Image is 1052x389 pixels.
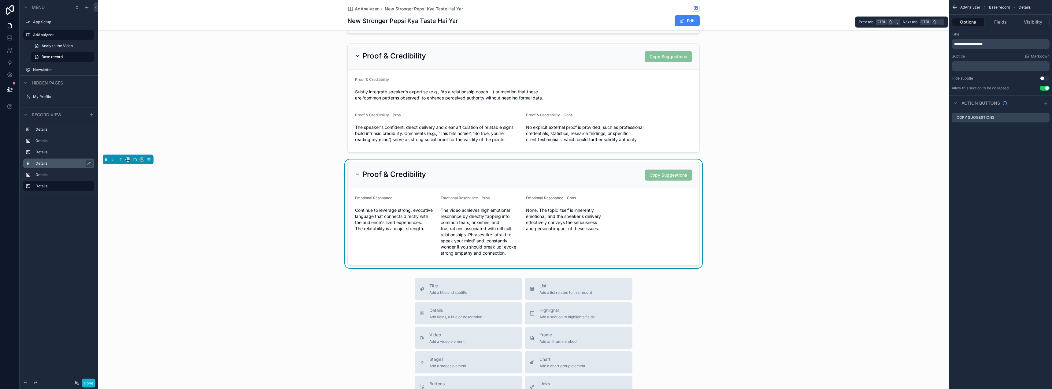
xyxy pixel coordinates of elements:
span: None. The topic itself is inherently emotional, and the speaker's delivery effectively conveys th... [526,207,607,232]
span: Ctrl [876,19,887,25]
span: . [939,20,944,24]
span: Record view [32,112,61,118]
span: Emotional Resonance [355,196,392,200]
a: Markdown [1025,54,1050,59]
span: Next tab [903,20,917,24]
label: Details [35,172,92,177]
span: Add a title and subtitle [429,290,467,295]
label: AdAnalyzer [33,32,91,37]
span: Video [429,332,465,338]
label: Newsletter [33,67,93,72]
span: Details [1019,5,1031,10]
span: Base record [42,54,63,59]
button: VideoAdd a video element [415,327,522,349]
span: Markdown [1031,54,1050,59]
span: Highlights [539,307,595,313]
span: Stages [429,356,466,362]
span: AdAnalyzer [355,6,379,12]
span: Add a stages element [429,364,466,368]
span: Continue to leverage strong, evocative language that connects directly with the audience's lived ... [355,207,436,232]
label: Hide subtitle [952,76,973,81]
span: Ctrl [920,19,931,25]
button: Done [82,379,95,387]
span: Details [429,307,482,313]
label: Subtitle [952,54,965,59]
span: iframe [539,332,576,338]
label: Details [35,127,92,132]
a: Analyze the Video [31,41,94,51]
h1: New Stronger Pepsi Kya Taste Hai Yar [347,17,458,25]
span: AdAnalyzer [960,5,980,10]
label: Details [35,138,92,143]
a: New Stronger Pepsi Kya Taste Hai Yar [385,6,463,12]
a: AdAnalyzer [347,6,379,12]
span: List [539,283,592,289]
div: scrollable content [20,122,98,197]
span: , [895,20,900,24]
span: Hidden pages [32,80,63,86]
span: Links [539,381,565,387]
div: scrollable content [952,61,1050,71]
button: DetailsAdd fields, a title or description [415,302,522,324]
span: Analyze the Video [42,43,73,48]
span: Chart [539,356,585,362]
button: ChartAdd a chart group element [525,351,632,373]
span: Add an iframe embed [539,339,576,344]
label: Details [35,161,89,166]
span: Prev tab [859,20,873,24]
label: My Profile [33,94,93,99]
button: TitleAdd a title and subtitle [415,278,522,300]
button: HighlightsAdd a section to highlights fields [525,302,632,324]
button: Visibility [1017,18,1050,26]
span: Add fields, a title or description [429,315,482,320]
span: Emotional Resonance - Cons [526,196,576,200]
button: Options [952,18,984,26]
button: Edit [675,15,700,26]
label: Title [952,32,959,37]
span: Base record [989,5,1010,10]
span: Add a list related to this record [539,290,592,295]
label: Details [35,150,92,155]
h2: Proof & Credibility [362,170,426,179]
span: Buttons [429,381,472,387]
label: Allow this section to be collapsed [952,86,1009,91]
a: Base record [31,52,94,62]
span: Action buttons [961,100,1000,106]
button: iframeAdd an iframe embed [525,327,632,349]
span: Add a video element [429,339,465,344]
button: ListAdd a list related to this record [525,278,632,300]
label: App Setup [33,20,93,24]
span: Emotional Resonance - Pros [441,196,490,200]
span: The video achieves high emotional resonance by directly tapping into common fears, anxieties, and... [441,207,521,256]
span: Add a section to highlights fields [539,315,595,320]
label: Copy Suggestions [957,115,995,120]
span: Add a chart group element [539,364,585,368]
button: StagesAdd a stages element [415,351,522,373]
label: Details [35,184,89,189]
div: scrollable content [952,39,1050,49]
button: Fields [984,18,1017,26]
span: Menu [32,4,45,10]
span: Title [429,283,467,289]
